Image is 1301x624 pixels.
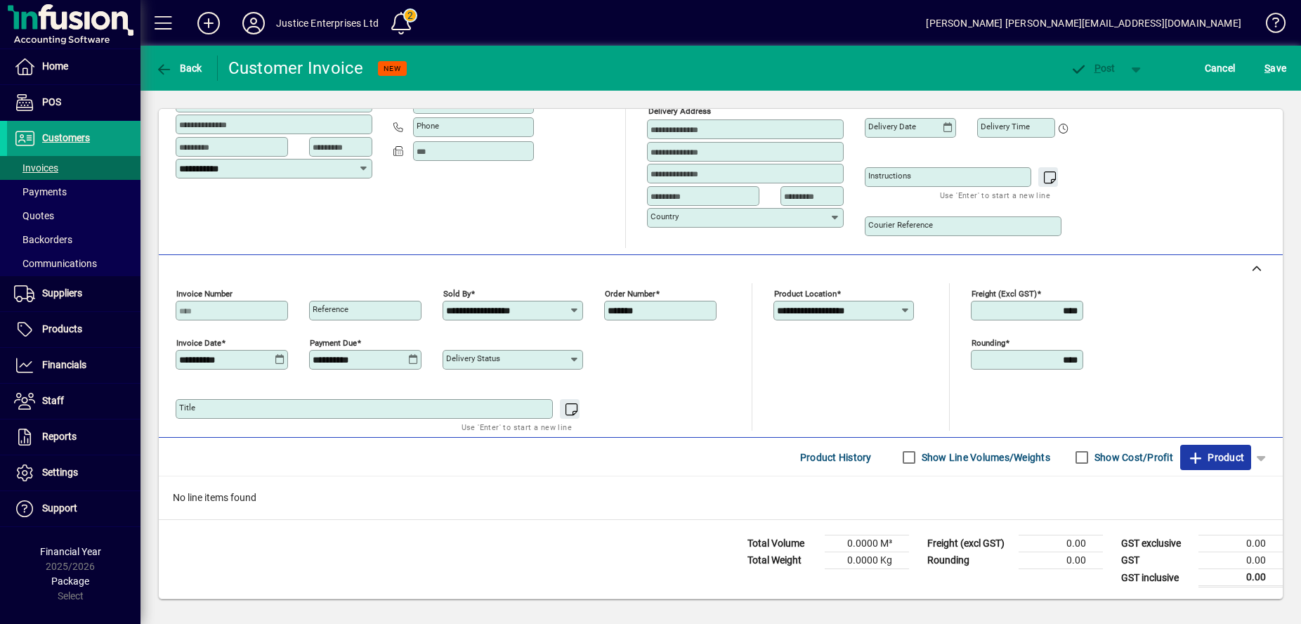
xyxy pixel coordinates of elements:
[42,431,77,442] span: Reports
[1092,450,1173,464] label: Show Cost/Profit
[42,132,90,143] span: Customers
[462,419,572,435] mat-hint: Use 'Enter' to start a new line
[14,162,58,174] span: Invoices
[7,455,140,490] a: Settings
[176,338,221,348] mat-label: Invoice date
[14,186,67,197] span: Payments
[1114,535,1198,552] td: GST exclusive
[140,56,218,81] app-page-header-button: Back
[972,338,1005,348] mat-label: Rounding
[7,420,140,455] a: Reports
[7,348,140,383] a: Financials
[774,289,837,299] mat-label: Product location
[740,552,825,569] td: Total Weight
[920,552,1019,569] td: Rounding
[1019,552,1103,569] td: 0.00
[51,576,89,587] span: Package
[443,289,471,299] mat-label: Sold by
[1198,552,1283,569] td: 0.00
[1205,57,1236,79] span: Cancel
[940,187,1050,203] mat-hint: Use 'Enter' to start a new line
[276,12,379,34] div: Justice Enterprises Ltd
[14,210,54,221] span: Quotes
[1198,535,1283,552] td: 0.00
[7,276,140,311] a: Suppliers
[313,304,348,314] mat-label: Reference
[186,11,231,36] button: Add
[1180,445,1251,470] button: Product
[310,338,357,348] mat-label: Payment due
[7,252,140,275] a: Communications
[155,63,202,74] span: Back
[42,60,68,72] span: Home
[795,445,877,470] button: Product History
[7,228,140,252] a: Backorders
[919,450,1050,464] label: Show Line Volumes/Weights
[1094,63,1101,74] span: P
[1187,446,1244,469] span: Product
[7,85,140,120] a: POS
[1255,3,1283,48] a: Knowledge Base
[1264,63,1270,74] span: S
[920,535,1019,552] td: Freight (excl GST)
[740,535,825,552] td: Total Volume
[7,491,140,526] a: Support
[152,56,206,81] button: Back
[14,258,97,269] span: Communications
[868,220,933,230] mat-label: Courier Reference
[42,323,82,334] span: Products
[7,49,140,84] a: Home
[42,359,86,370] span: Financials
[1019,535,1103,552] td: 0.00
[446,353,500,363] mat-label: Delivery status
[384,64,401,73] span: NEW
[42,287,82,299] span: Suppliers
[179,403,195,412] mat-label: Title
[981,122,1030,131] mat-label: Delivery time
[7,312,140,347] a: Products
[228,57,364,79] div: Customer Invoice
[159,476,1283,519] div: No line items found
[800,446,872,469] span: Product History
[7,156,140,180] a: Invoices
[650,212,679,221] mat-label: Country
[825,552,909,569] td: 0.0000 Kg
[14,234,72,245] span: Backorders
[605,289,655,299] mat-label: Order number
[825,535,909,552] td: 0.0000 M³
[1070,63,1116,74] span: ost
[1198,569,1283,587] td: 0.00
[1114,552,1198,569] td: GST
[972,289,1037,299] mat-label: Freight (excl GST)
[7,180,140,204] a: Payments
[231,11,276,36] button: Profile
[417,121,439,131] mat-label: Phone
[926,12,1241,34] div: [PERSON_NAME] [PERSON_NAME][EMAIL_ADDRESS][DOMAIN_NAME]
[1114,569,1198,587] td: GST inclusive
[7,384,140,419] a: Staff
[1264,57,1286,79] span: ave
[40,546,101,557] span: Financial Year
[176,289,233,299] mat-label: Invoice number
[868,122,916,131] mat-label: Delivery date
[42,502,77,514] span: Support
[868,171,911,181] mat-label: Instructions
[42,467,78,478] span: Settings
[42,395,64,406] span: Staff
[1063,56,1123,81] button: Post
[7,204,140,228] a: Quotes
[42,96,61,108] span: POS
[1261,56,1290,81] button: Save
[1201,56,1239,81] button: Cancel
